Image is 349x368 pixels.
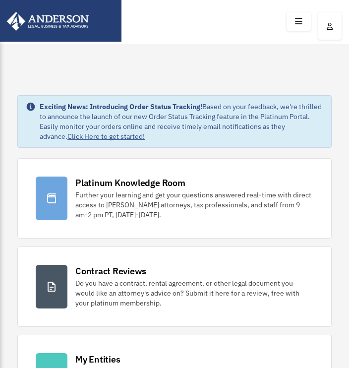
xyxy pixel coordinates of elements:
[40,102,202,111] strong: Exciting News: Introducing Order Status Tracking!
[67,132,145,141] a: Click Here to get started!
[75,353,120,366] div: My Entities
[40,102,323,141] div: Based on your feedback, we're thrilled to announce the launch of our new Order Status Tracking fe...
[17,246,332,327] a: Contract Reviews Do you have a contract, rental agreement, or other legal document you would like...
[17,158,332,239] a: Platinum Knowledge Room Further your learning and get your questions answered real-time with dire...
[75,265,146,277] div: Contract Reviews
[75,278,313,308] div: Do you have a contract, rental agreement, or other legal document you would like an attorney's ad...
[75,190,313,220] div: Further your learning and get your questions answered real-time with direct access to [PERSON_NAM...
[75,177,185,189] div: Platinum Knowledge Room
